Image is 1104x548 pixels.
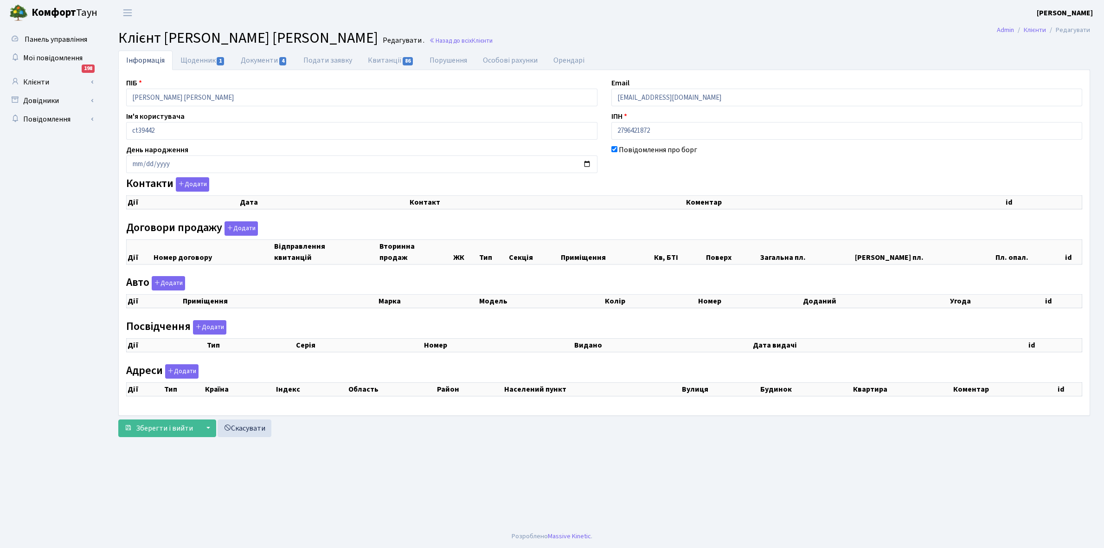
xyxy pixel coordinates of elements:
th: Тип [478,239,508,264]
label: Контакти [126,177,209,192]
button: Контакти [176,177,209,192]
th: Колір [604,295,697,308]
button: Переключити навігацію [116,5,139,20]
a: Додати [163,362,199,379]
li: Редагувати [1046,25,1090,35]
a: Назад до всіхКлієнти [429,36,493,45]
a: Повідомлення [5,110,97,129]
th: Коментар [952,382,1057,396]
label: Посвідчення [126,320,226,335]
th: Квартира [852,382,953,396]
th: Район [436,382,503,396]
b: Комфорт [32,5,76,20]
a: Особові рахунки [475,51,546,70]
th: Вторинна продаж [379,239,453,264]
th: Номер [423,338,573,352]
button: Посвідчення [193,320,226,335]
th: Контакт [409,196,685,209]
a: Порушення [422,51,475,70]
a: Інформація [118,51,173,70]
th: Дата [239,196,409,209]
div: Розроблено . [512,531,592,542]
a: Мої повідомлення198 [5,49,97,67]
th: Угода [949,295,1044,308]
th: Марка [378,295,478,308]
th: Номер [697,295,802,308]
span: 86 [403,57,413,65]
a: Документи [233,51,295,70]
span: Зберегти і вийти [136,423,193,433]
th: Тип [163,382,205,396]
th: id [1005,196,1082,209]
a: Панель управління [5,30,97,49]
label: ПІБ [126,77,142,89]
th: Індекс [275,382,347,396]
nav: breadcrumb [983,20,1104,40]
label: Ім'я користувача [126,111,185,122]
th: Приміщення [560,239,653,264]
label: День народження [126,144,188,155]
button: Адреси [165,364,199,379]
th: Тип [206,338,295,352]
span: 1 [217,57,224,65]
th: Кв, БТІ [653,239,705,264]
a: Додати [191,318,226,335]
a: Квитанції [360,51,422,70]
th: Дії [127,239,153,264]
button: Зберегти і вийти [118,419,199,437]
a: Скасувати [218,419,271,437]
th: Відправлення квитанцій [273,239,379,264]
th: Секція [508,239,560,264]
th: Вулиця [681,382,759,396]
th: Загальна пл. [759,239,854,264]
th: Видано [573,338,751,352]
th: Дата видачі [752,338,1028,352]
th: Дії [127,196,239,209]
a: Admin [997,25,1014,35]
span: Клієнти [472,36,493,45]
th: Модель [478,295,604,308]
button: Договори продажу [225,221,258,236]
th: Приміщення [182,295,378,308]
span: Клієнт [PERSON_NAME] [PERSON_NAME] [118,27,378,49]
a: Щоденник [173,51,233,70]
span: Мої повідомлення [23,53,83,63]
a: [PERSON_NAME] [1037,7,1093,19]
label: Авто [126,276,185,290]
th: Поверх [705,239,760,264]
th: Пл. опал. [995,239,1064,264]
div: 198 [82,64,95,73]
span: 4 [279,57,287,65]
label: ІПН [611,111,627,122]
th: id [1027,338,1082,352]
th: id [1057,382,1082,396]
th: Країна [204,382,275,396]
th: Серія [295,338,423,352]
a: Подати заявку [295,51,360,70]
label: Повідомлення про борг [619,144,697,155]
b: [PERSON_NAME] [1037,8,1093,18]
a: Клієнти [5,73,97,91]
label: Договори продажу [126,221,258,236]
small: Редагувати . [381,36,424,45]
img: logo.png [9,4,28,22]
th: Коментар [685,196,1005,209]
th: Будинок [759,382,852,396]
th: id [1044,295,1082,308]
label: Адреси [126,364,199,379]
th: Населений пункт [503,382,681,396]
a: Довідники [5,91,97,110]
span: Панель управління [25,34,87,45]
th: [PERSON_NAME] пл. [854,239,995,264]
button: Авто [152,276,185,290]
a: Орендарі [546,51,592,70]
th: Дії [127,295,182,308]
th: ЖК [452,239,478,264]
label: Email [611,77,629,89]
span: Таун [32,5,97,21]
th: Дії [127,338,206,352]
a: Додати [222,219,258,236]
a: Клієнти [1024,25,1046,35]
a: Massive Kinetic [548,531,591,541]
th: Область [347,382,436,396]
